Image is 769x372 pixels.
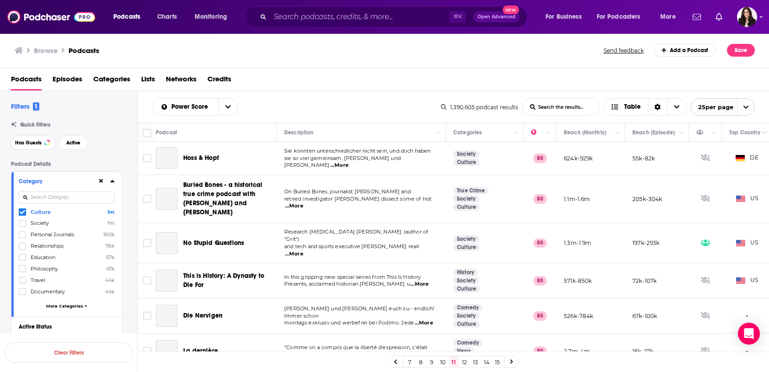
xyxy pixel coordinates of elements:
span: Active [66,140,80,145]
span: Power Score [171,104,211,110]
span: On Buried Bones, journalist [PERSON_NAME] and [284,188,411,195]
span: Table [624,104,641,110]
span: Logged in as RebeccaShapiro [737,7,757,27]
h3: Browse [34,46,58,55]
span: 160k [103,231,115,238]
a: Culture [453,159,480,166]
span: Charts [157,11,177,23]
button: Open AdvancedNew [473,11,520,22]
button: Active [58,135,88,150]
button: open menu [654,10,687,24]
a: Buried Bones - a historical true crime podcast with [PERSON_NAME] and [PERSON_NAME] [183,181,274,217]
a: Buried Bones - a historical true crime podcast with Kate Winkler Dawson and Paul Holes [156,188,178,210]
a: Culture [453,320,480,328]
span: Episodes [53,72,82,90]
div: Category [19,178,91,185]
span: Personal Journals [31,231,74,238]
a: No Stupid Questions [156,232,178,254]
a: 7 [405,356,414,367]
button: Choose View [603,98,687,116]
a: Podcasts [69,46,99,55]
button: Save [727,44,755,57]
span: 25 per page [691,100,733,114]
span: ...More [330,162,349,169]
button: open menu [107,10,152,24]
a: True Crime [453,187,488,194]
a: Lists [141,72,155,90]
span: For Business [546,11,582,23]
button: Category [19,175,97,187]
img: User Profile [737,7,757,27]
a: 14 [482,356,491,367]
div: Description [284,127,313,138]
a: 9 [427,356,436,367]
span: Travel [31,277,45,283]
p: 80 [533,311,547,320]
div: Podcast [156,127,177,138]
span: montags exklusiv und werbefrei bei Podimo. Jede [284,319,414,326]
span: ...More [410,281,429,288]
a: History [453,269,478,276]
a: Add a Podcast [654,44,716,57]
p: 2.7m-4m [564,347,590,355]
a: Die Nervigen [183,311,223,320]
p: 80 [533,154,547,163]
a: News [453,347,474,355]
a: Society [453,277,479,284]
p: 1.1m-1.6m [564,195,590,203]
a: Credits [207,72,231,90]
span: US [736,194,758,203]
button: open menu [188,10,239,24]
span: Podcasts [113,11,140,23]
span: Quick Filters [20,122,50,128]
span: Toggle select row [143,195,151,203]
a: 15 [493,356,502,367]
button: Column Actions [433,128,444,138]
div: Search podcasts, credits, & more... [254,6,536,27]
span: Relationships [31,243,64,249]
button: Column Actions [709,128,720,138]
span: Die Nervigen [183,312,223,319]
a: 11 [449,356,458,367]
span: Philosophy [31,266,58,272]
p: 72k-107k [632,277,657,285]
span: DE [736,154,758,163]
span: Toggle select row [143,276,151,285]
button: Active Status [19,321,115,332]
a: Categories [93,72,130,90]
span: Sie könnten unterschiedlicher nicht sein, und doch haben [284,148,431,154]
span: ...More [415,319,433,327]
span: No Stupid Questions [183,239,244,247]
a: Podchaser - Follow, Share and Rate Podcasts [7,8,95,26]
a: Society [453,150,479,158]
div: Top Country [729,127,760,138]
p: 571k-850k [564,277,592,285]
a: La dernière [183,346,218,356]
button: Send feedback [601,47,647,54]
span: Buried Bones - a historical true crime podcast with [PERSON_NAME] and [PERSON_NAME] [183,181,263,216]
span: - [746,311,748,321]
span: For Podcasters [597,11,641,23]
span: 76k [106,243,115,249]
span: and tech and sports executive [PERSON_NAME] reall [284,243,419,250]
div: Active Status [19,324,109,330]
p: Podcast Details [11,161,122,167]
button: More Categories [19,303,115,308]
a: Society [453,312,479,319]
button: Column Actions [510,128,521,138]
a: Culture [453,203,480,211]
p: 624k-929k [564,154,593,162]
span: 44k [105,288,115,295]
span: This is History: A Dynasty to Die For [183,272,264,289]
button: Column Actions [612,128,623,138]
a: This is History: A Dynasty to Die For [183,271,274,290]
a: Hoss & Hopf [156,147,178,169]
span: Toggle select row [143,347,151,355]
button: open menu [690,98,755,116]
span: 47k [106,266,115,272]
h2: Filters [11,102,39,111]
p: 67k-100k [632,312,657,320]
